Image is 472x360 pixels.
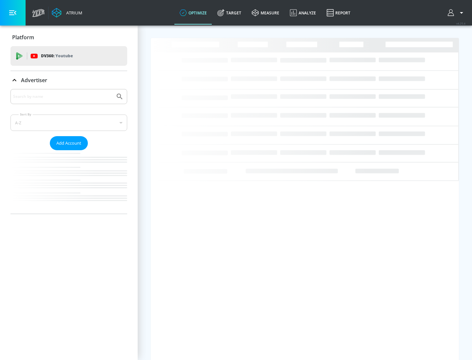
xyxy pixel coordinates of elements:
[12,34,34,41] p: Platform
[212,1,246,25] a: Target
[13,92,112,101] input: Search by name
[50,136,88,150] button: Add Account
[19,112,33,117] label: Sort By
[10,71,127,89] div: Advertiser
[456,22,465,25] span: v 4.25.4
[55,52,73,59] p: Youtube
[321,1,356,25] a: Report
[246,1,285,25] a: measure
[10,28,127,46] div: Platform
[10,150,127,214] nav: list of Advertiser
[52,8,82,18] a: Atrium
[56,139,81,147] span: Add Account
[41,52,73,60] p: DV360:
[64,10,82,16] div: Atrium
[174,1,212,25] a: optimize
[10,115,127,131] div: A-Z
[285,1,321,25] a: Analyze
[10,46,127,66] div: DV360: Youtube
[21,77,47,84] p: Advertiser
[10,89,127,214] div: Advertiser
